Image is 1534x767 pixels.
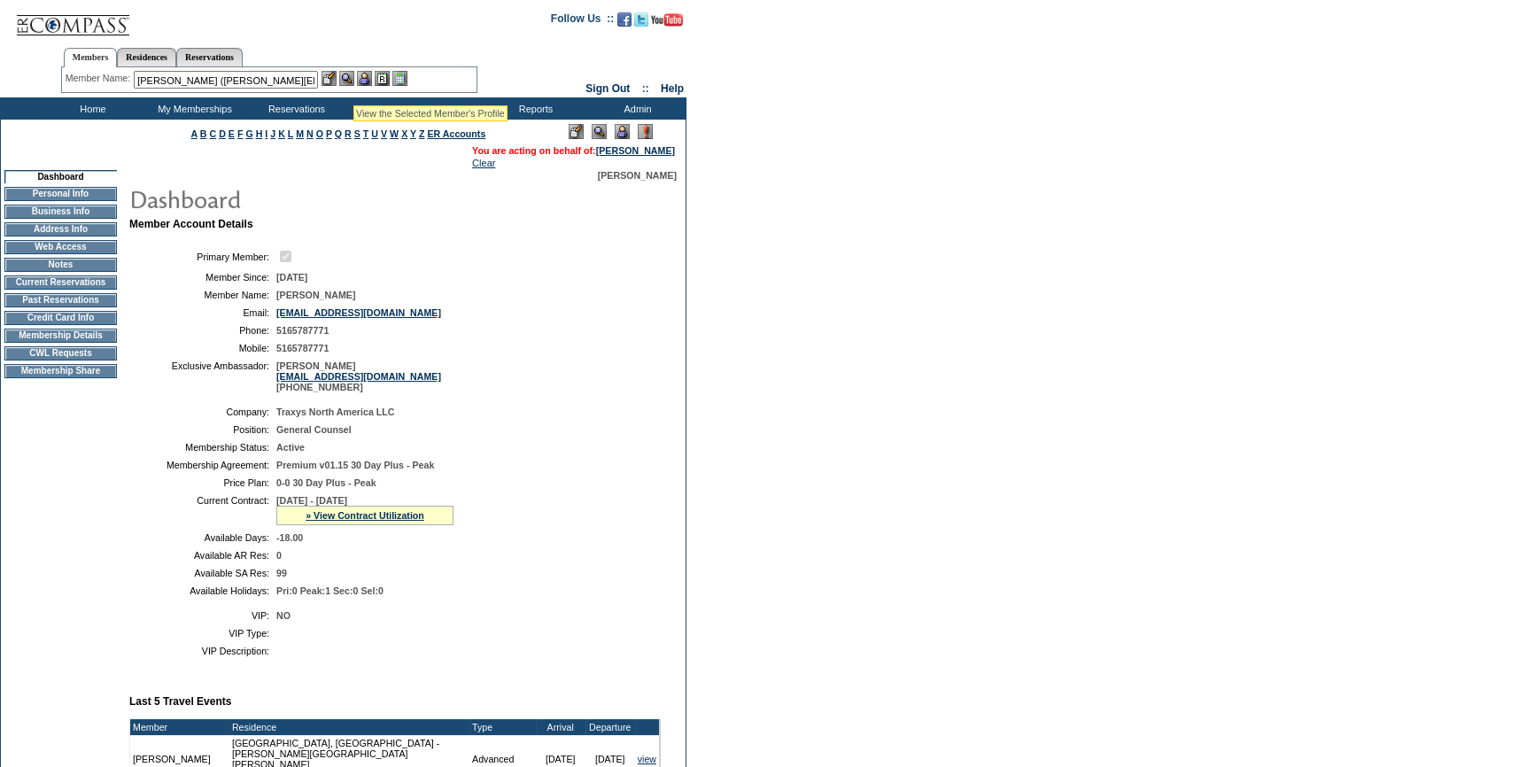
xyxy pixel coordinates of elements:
[200,128,207,139] a: B
[40,97,142,120] td: Home
[4,275,117,290] td: Current Reservations
[237,128,244,139] a: F
[136,325,269,336] td: Phone:
[136,424,269,435] td: Position:
[354,128,360,139] a: S
[427,128,485,139] a: ER Accounts
[536,719,585,735] td: Arrival
[4,329,117,343] td: Membership Details
[306,128,314,139] a: N
[136,248,269,265] td: Primary Member:
[592,124,607,139] img: View Mode
[651,18,683,28] a: Subscribe to our YouTube Channel
[306,510,424,521] a: » View Contract Utilization
[585,97,686,120] td: Admin
[4,187,117,201] td: Personal Info
[276,424,352,435] span: General Counsel
[326,128,332,139] a: P
[296,128,304,139] a: M
[4,346,117,360] td: CWL Requests
[136,460,269,470] td: Membership Agreement:
[136,442,269,453] td: Membership Status:
[129,218,253,230] b: Member Account Details
[229,719,469,735] td: Residence
[4,311,117,325] td: Credit Card Info
[472,158,495,168] a: Clear
[128,181,483,216] img: pgTtlDashboard.gif
[598,170,677,181] span: [PERSON_NAME]
[276,343,329,353] span: 5165787771
[245,128,252,139] a: G
[356,108,505,119] div: View the Selected Member's Profile
[375,71,390,86] img: Reservations
[276,407,394,417] span: Traxys North America LLC
[276,325,329,336] span: 5165787771
[551,11,614,32] td: Follow Us ::
[136,290,269,300] td: Member Name:
[4,293,117,307] td: Past Reservations
[4,240,117,254] td: Web Access
[130,719,229,735] td: Member
[276,272,307,283] span: [DATE]
[381,128,387,139] a: V
[345,128,352,139] a: R
[276,477,376,488] span: 0-0 30 Day Plus - Peak
[136,477,269,488] td: Price Plan:
[136,610,269,621] td: VIP:
[585,82,630,95] a: Sign Out
[483,97,585,120] td: Reports
[276,371,441,382] a: [EMAIL_ADDRESS][DOMAIN_NAME]
[276,360,441,392] span: [PERSON_NAME] [PHONE_NUMBER]
[357,71,372,86] img: Impersonate
[276,495,347,506] span: [DATE] - [DATE]
[363,128,369,139] a: T
[142,97,244,120] td: My Memberships
[256,128,263,139] a: H
[4,258,117,272] td: Notes
[335,128,342,139] a: Q
[276,610,291,621] span: NO
[136,646,269,656] td: VIP Description:
[276,290,355,300] span: [PERSON_NAME]
[276,550,282,561] span: 0
[410,128,416,139] a: Y
[615,124,630,139] img: Impersonate
[469,719,536,735] td: Type
[136,272,269,283] td: Member Since:
[136,628,269,639] td: VIP Type:
[390,128,399,139] a: W
[276,568,287,578] span: 99
[244,97,345,120] td: Reservations
[661,82,684,95] a: Help
[4,205,117,219] td: Business Info
[419,128,425,139] a: Z
[129,695,231,708] b: Last 5 Travel Events
[4,222,117,236] td: Address Info
[634,12,648,27] img: Follow us on Twitter
[64,48,118,67] a: Members
[642,82,649,95] span: ::
[371,128,378,139] a: U
[117,48,176,66] a: Residences
[322,71,337,86] img: b_edit.gif
[136,407,269,417] td: Company:
[176,48,243,66] a: Reservations
[638,124,653,139] img: Log Concern/Member Elevation
[339,71,354,86] img: View
[585,719,635,735] td: Departure
[270,128,275,139] a: J
[136,585,269,596] td: Available Holidays:
[651,13,683,27] img: Subscribe to our YouTube Channel
[276,460,434,470] span: Premium v01.15 30 Day Plus - Peak
[345,97,483,120] td: Vacation Collection
[617,18,631,28] a: Become our fan on Facebook
[136,307,269,318] td: Email:
[276,442,305,453] span: Active
[66,71,134,86] div: Member Name:
[472,145,675,156] font: You are acting on behalf of:
[617,12,631,27] img: Become our fan on Facebook
[136,532,269,543] td: Available Days:
[596,145,675,156] a: [PERSON_NAME]
[136,495,269,525] td: Current Contract:
[265,128,267,139] a: I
